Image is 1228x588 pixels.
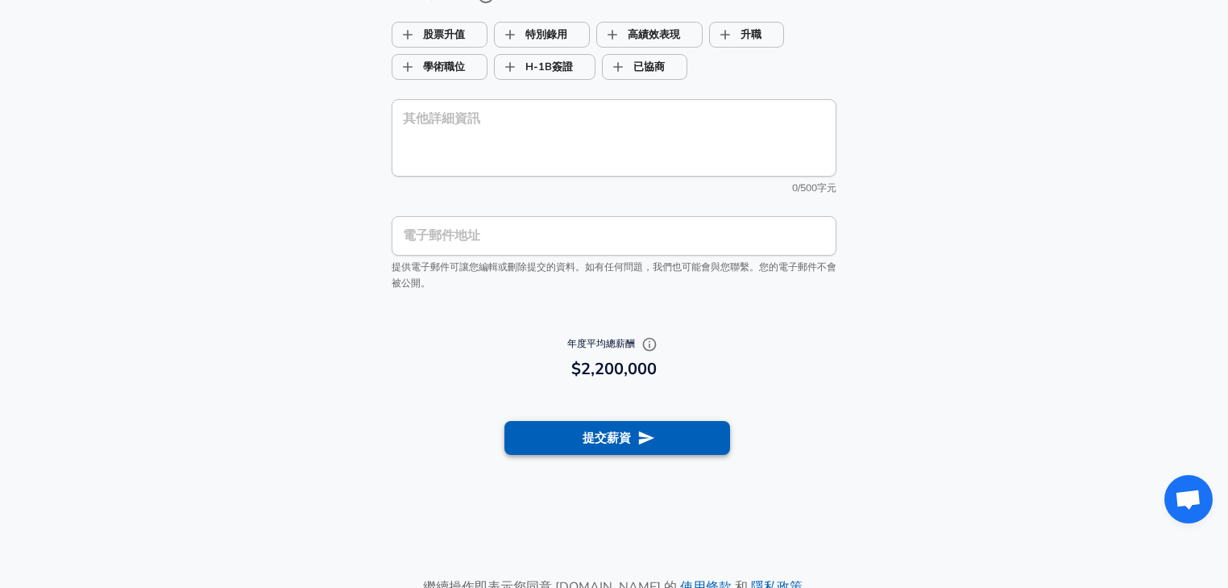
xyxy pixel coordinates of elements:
[495,52,525,82] span: H-1B簽證
[392,216,836,256] input: team@levels.fyi
[504,421,730,455] button: 提交薪資
[392,19,465,50] label: 股票升值
[1164,475,1213,523] div: 打開聊天
[392,261,836,290] span: 提供電子郵件可讓您編輯或刪除提交的資料。如有任何問題，我們也可能會與您聯繫。您的電子郵件不會被公開。
[392,19,423,50] span: 股票升值
[597,19,628,50] span: 高績效表現
[392,54,487,80] button: 學術職位學術職位
[709,22,784,48] button: 升職升職
[392,52,423,82] span: 學術職位
[495,52,573,82] label: H-1B簽證
[637,332,662,357] button: 說明總薪酬
[596,22,703,48] button: 高績效表現高績效表現
[567,337,662,350] span: 年度平均總薪酬
[710,19,741,50] span: 升職
[494,54,595,80] button: H-1B簽證H-1B簽證
[603,52,665,82] label: 已協商
[392,22,487,48] button: 股票升值股票升值
[495,19,567,50] label: 特別錄用
[398,357,830,382] h6: $2,200,000
[495,19,525,50] span: 特別錄用
[710,19,761,50] label: 升職
[392,181,836,197] div: 0/500字元
[602,54,687,80] button: 已協商已協商
[494,22,590,48] button: 特別錄用特別錄用
[603,52,633,82] span: 已協商
[392,52,465,82] label: 學術職位
[597,19,680,50] label: 高績效表現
